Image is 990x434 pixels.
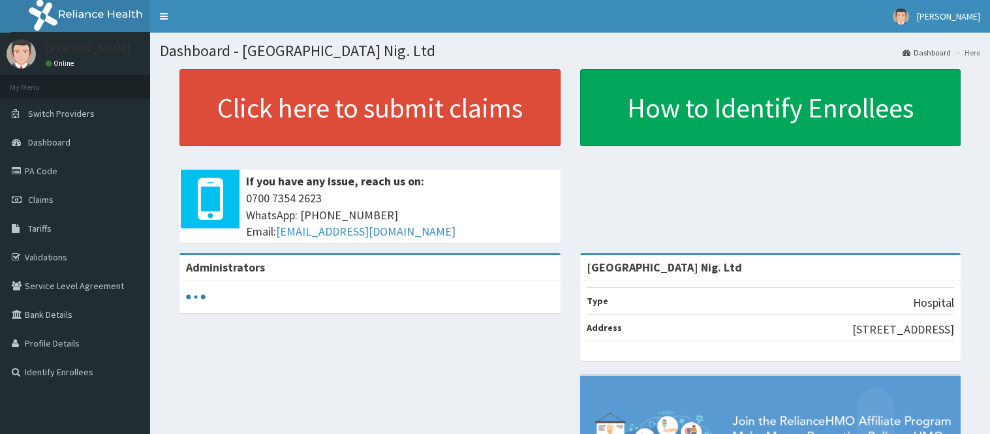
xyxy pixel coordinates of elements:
[587,295,608,307] b: Type
[903,47,951,58] a: Dashboard
[160,42,980,59] h1: Dashboard - [GEOGRAPHIC_DATA] Nig. Ltd
[587,260,742,275] strong: [GEOGRAPHIC_DATA] Nig. Ltd
[952,47,980,58] li: Here
[28,194,54,206] span: Claims
[179,69,561,146] a: Click here to submit claims
[587,322,622,333] b: Address
[580,69,961,146] a: How to Identify Enrollees
[46,42,131,54] p: [PERSON_NAME]
[186,260,265,275] b: Administrators
[913,294,954,311] p: Hospital
[28,136,70,148] span: Dashboard
[186,287,206,307] svg: audio-loading
[28,223,52,234] span: Tariffs
[7,39,36,69] img: User Image
[46,59,77,68] a: Online
[852,321,954,338] p: [STREET_ADDRESS]
[276,224,456,239] a: [EMAIL_ADDRESS][DOMAIN_NAME]
[893,8,909,25] img: User Image
[917,10,980,22] span: [PERSON_NAME]
[246,174,424,189] b: If you have any issue, reach us on:
[246,190,554,240] span: 0700 7354 2623 WhatsApp: [PHONE_NUMBER] Email:
[28,108,95,119] span: Switch Providers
